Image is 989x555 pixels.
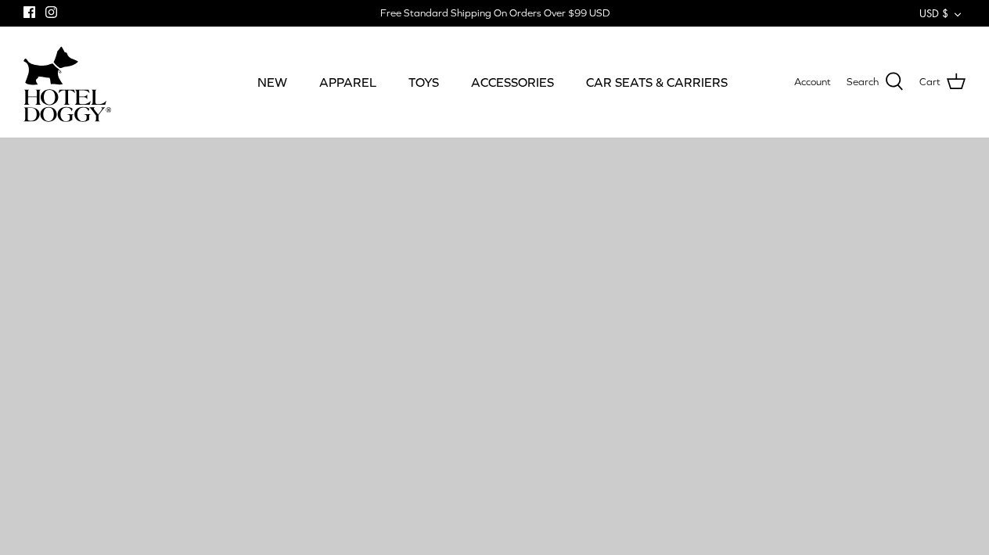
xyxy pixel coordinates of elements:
[380,6,610,20] div: Free Standard Shipping On Orders Over $99 USD
[23,6,35,18] a: Facebook
[919,74,940,91] span: Cart
[572,55,742,109] a: CAR SEATS & CARRIERS
[794,74,831,91] a: Account
[394,55,453,109] a: TOYS
[847,72,904,92] a: Search
[232,55,752,109] div: Primary navigation
[23,89,111,122] img: hoteldoggycom
[243,55,301,109] a: NEW
[380,2,610,25] a: Free Standard Shipping On Orders Over $99 USD
[457,55,568,109] a: ACCESSORIES
[45,6,57,18] a: Instagram
[23,42,111,122] a: hoteldoggycom
[847,74,879,91] span: Search
[305,55,390,109] a: APPAREL
[23,42,78,89] img: dog-icon.svg
[794,76,831,88] span: Account
[919,72,966,92] a: Cart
